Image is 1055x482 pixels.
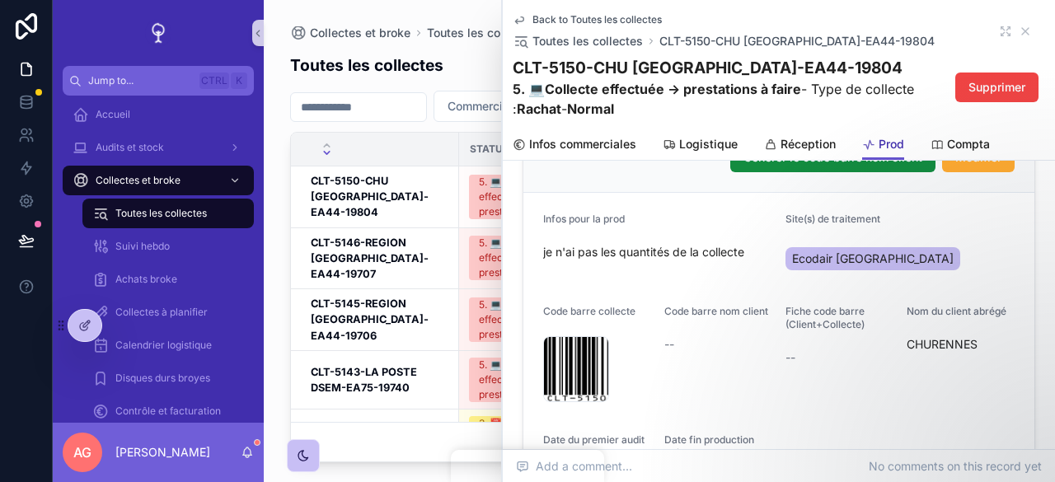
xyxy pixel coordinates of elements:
[764,129,836,162] a: Réception
[469,175,573,219] a: 5. 💻Collecte effectuée -> prestations à faire
[907,305,1006,317] span: Nom du client abrégé
[82,264,254,294] a: Achats broke
[82,330,254,360] a: Calendrier logistique
[88,74,193,87] span: Jump to...
[63,166,254,195] a: Collectes et broke
[469,358,573,402] a: 5. 💻Collecte effectuée -> prestations à faire
[532,33,643,49] span: Toutes les collectes
[532,13,662,26] span: Back to Toutes les collectes
[479,175,563,219] div: 5. 💻Collecte effectuée -> prestations à faire
[479,236,563,280] div: 5. 💻Collecte effectuée -> prestations à faire
[543,433,645,446] span: Date du premier audit
[663,129,738,162] a: Logistique
[479,297,563,342] div: 5. 💻Collecte effectuée -> prestations à faire
[479,416,563,475] div: 3. 📅 Offre validée -> collecte à planifier
[115,306,208,319] span: Collectes à planifier
[792,250,954,267] span: Ecodair [GEOGRAPHIC_DATA]
[543,305,635,317] span: Code barre collecte
[115,273,177,286] span: Achats broke
[879,136,904,152] span: Prod
[469,236,573,280] a: 5. 💻Collecte effectuée -> prestations à faire
[82,396,254,426] a: Contrôle et facturation
[664,336,674,353] span: --
[311,364,449,395] a: CLT-5143-LA POSTE DSEM-EA75-19740
[311,296,449,344] a: CLT-5145-REGION [GEOGRAPHIC_DATA]-EA44-19706
[968,79,1025,96] span: Supprimer
[947,136,990,152] span: Compta
[115,207,207,220] span: Toutes les collectes
[785,305,865,330] span: Fiche code barre (Client+Collecte)
[664,305,768,317] span: Code barre nom client
[73,442,91,462] span: AG
[517,101,561,117] strong: Rachat
[567,101,614,117] strong: Normal
[53,96,264,423] div: scrollable content
[469,416,573,475] a: 3. 📅 Offre validée -> collecte à planifier
[448,98,513,115] span: Commercial
[311,235,449,283] a: CLT-5146-REGION [GEOGRAPHIC_DATA]-EA44-19707
[82,363,254,393] a: Disques durs broyes
[82,232,254,261] a: Suivi hebdo
[659,33,935,49] a: CLT-5150-CHU [GEOGRAPHIC_DATA]-EA44-19804
[63,133,254,162] a: Audits et stock
[513,56,921,79] h1: CLT-5150-CHU [GEOGRAPHIC_DATA]-EA44-19804
[781,136,836,152] span: Réception
[199,73,229,89] span: Ctrl
[543,244,772,260] span: je n'ai pas les quantités de la collecte
[664,433,754,459] span: Date fin production prévue
[145,20,171,46] img: App logo
[513,129,636,162] a: Infos commerciales
[479,358,563,402] div: 5. 💻Collecte effectuée -> prestations à faire
[469,297,573,342] a: 5. 💻Collecte effectuée -> prestations à faire
[907,336,1015,353] span: CHURENNES
[96,174,181,187] span: Collectes et broke
[679,136,738,152] span: Logistique
[543,213,625,225] span: Infos pour la prod
[115,339,212,352] span: Calendrier logistique
[513,13,662,26] a: Back to Toutes les collectes
[63,66,254,96] button: Jump to...CtrlK
[311,173,449,221] a: CLT-5150-CHU [GEOGRAPHIC_DATA]-EA44-19804
[513,81,801,97] strong: 5. 💻Collecte effectuée -> prestations à faire
[955,73,1039,102] button: Supprimer
[63,100,254,129] a: Accueil
[529,136,636,152] span: Infos commerciales
[232,74,246,87] span: K
[725,358,1055,474] iframe: Intercom notifications message
[290,25,410,41] a: Collectes et broke
[785,213,880,225] span: Site(s) de traitement
[115,372,210,385] span: Disques durs broyes
[931,129,990,162] a: Compta
[862,129,904,161] a: Prod
[310,25,410,41] span: Collectes et broke
[513,33,643,49] a: Toutes les collectes
[115,405,221,418] span: Contrôle et facturation
[434,91,546,122] button: Select Button
[96,108,130,121] span: Accueil
[115,444,210,461] p: [PERSON_NAME]
[115,240,170,253] span: Suivi hebdo
[470,143,509,156] span: Statut
[290,54,443,77] h1: Toutes les collectes
[82,199,254,228] a: Toutes les collectes
[82,297,254,327] a: Collectes à planifier
[96,141,164,154] span: Audits et stock
[513,79,921,119] span: - Type de collecte : -
[427,25,537,41] a: Toutes les collectes
[785,349,795,366] span: --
